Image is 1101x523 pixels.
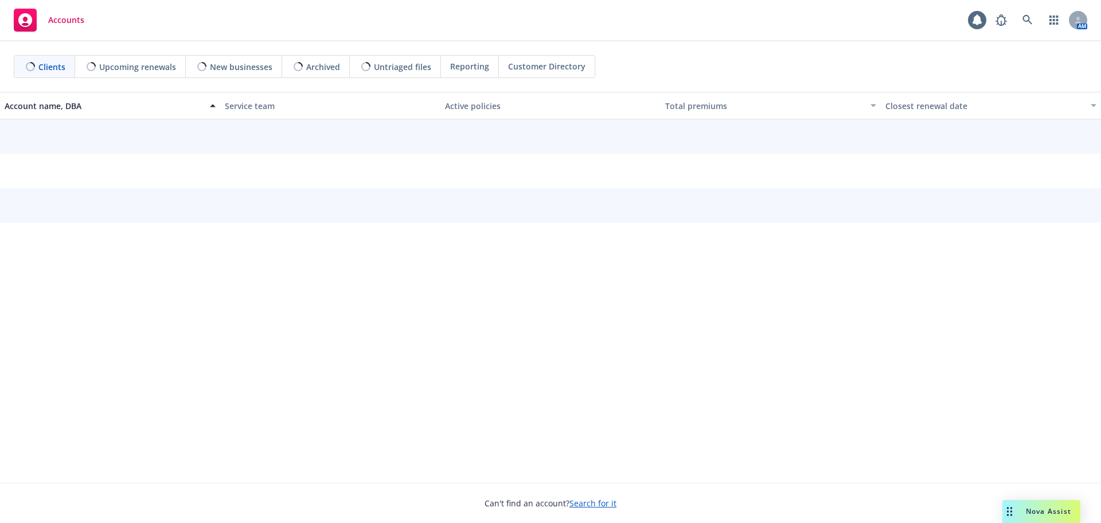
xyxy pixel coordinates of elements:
button: Closest renewal date [881,92,1101,119]
a: Report a Bug [990,9,1013,32]
div: Account name, DBA [5,100,203,112]
span: Archived [306,61,340,73]
span: Accounts [48,16,84,25]
span: Nova Assist [1026,506,1071,516]
button: Total premiums [661,92,881,119]
a: Switch app [1043,9,1065,32]
a: Accounts [9,4,89,36]
button: Active policies [440,92,661,119]
span: Untriaged files [374,61,431,73]
span: Clients [38,61,65,73]
div: Drag to move [1002,500,1017,523]
a: Search [1016,9,1039,32]
span: Can't find an account? [485,497,616,509]
div: Closest renewal date [885,100,1084,112]
span: Customer Directory [508,60,585,72]
div: Service team [225,100,436,112]
a: Search for it [569,498,616,509]
div: Total premiums [665,100,864,112]
span: Reporting [450,60,489,72]
div: Active policies [445,100,656,112]
span: Upcoming renewals [99,61,176,73]
span: New businesses [210,61,272,73]
button: Nova Assist [1002,500,1080,523]
button: Service team [220,92,440,119]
